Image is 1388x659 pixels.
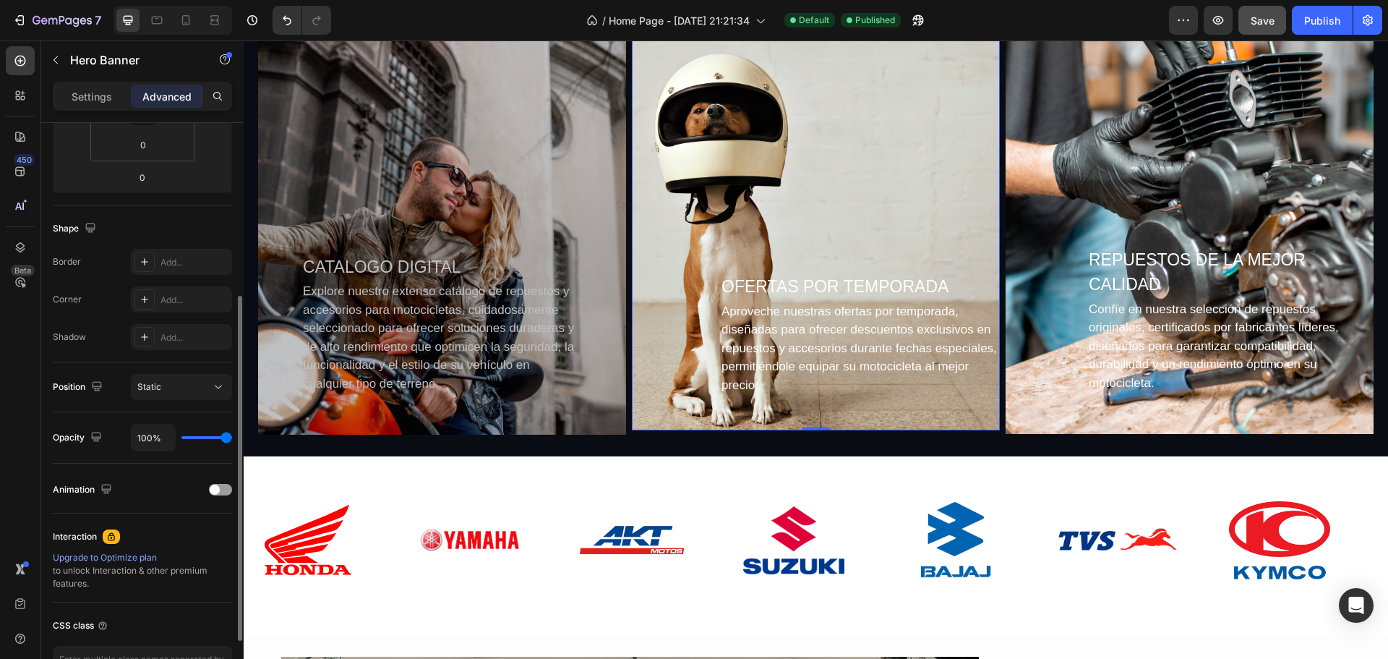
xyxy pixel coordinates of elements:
[53,530,97,543] div: Interaction
[476,260,755,356] div: Rich Text Editor. Editing area: main
[160,294,228,307] div: Add...
[1292,6,1353,35] button: Publish
[131,374,232,400] button: Static
[609,13,750,28] span: Home Page - [DATE] 21:21:34
[58,213,339,241] div: Rich Text Editor. Editing area: main
[95,12,101,29] p: 7
[53,255,81,268] div: Border
[500,466,601,534] img: Alt image
[72,89,112,104] p: Settings
[53,619,108,632] div: CSS class
[132,425,175,451] input: Auto
[53,551,232,590] div: to unlock Interaction & other premium features.
[160,256,228,269] div: Add...
[53,293,82,306] div: Corner
[244,41,1388,659] iframe: Design area
[142,89,192,104] p: Advanced
[855,14,895,27] span: Published
[810,460,938,540] img: Alt image
[1304,13,1340,28] div: Publish
[163,457,290,542] img: Alt image
[53,378,106,397] div: Position
[845,207,1128,257] p: REPUESTOS DE LA MEJOR CALIDAD
[844,258,1129,354] div: Rich Text Editor. Editing area: main
[6,6,108,35] button: 7
[53,428,105,448] div: Opacity
[648,458,776,541] img: Alt image
[59,242,338,352] p: Explore nuestro extenso catálogo de repuestos y accesorios para motocicletas, cuidadosamente sele...
[1238,6,1286,35] button: Save
[137,381,161,392] span: Static
[53,331,86,344] div: Shadow
[70,51,193,69] p: Hero Banner
[53,219,99,239] div: Shape
[844,205,1129,258] div: Rich Text Editor. Editing area: main
[476,232,755,260] div: Rich Text Editor. Editing area: main
[11,265,35,276] div: Beta
[21,464,108,534] img: Alt image
[59,214,338,239] p: CATALOGO DIGITAL
[845,260,1128,352] p: Confíe en nuestra selección de repuestos originales, certificados por fabricantes líderes, diseña...
[53,551,232,564] div: Upgrade to Optimize plan
[602,13,606,28] span: /
[128,166,157,188] input: 0
[331,467,445,532] img: Alt image
[53,480,115,500] div: Animation
[478,234,754,259] p: OFERTAS POR TEMPORADA
[478,262,754,354] p: Aproveche nuestras ofertas por temporada, diseñadas para ofrecer descuentos exclusivos en repuest...
[129,134,158,156] input: 0px
[1339,588,1374,623] div: Open Intercom Messenger
[273,6,331,35] div: Undo/Redo
[985,461,1087,539] img: Alt image
[160,331,228,344] div: Add...
[799,14,829,27] span: Default
[1251,14,1275,27] span: Save
[14,154,35,166] div: 450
